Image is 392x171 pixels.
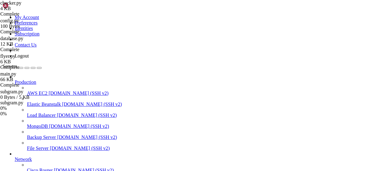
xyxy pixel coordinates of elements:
x-row: not required on a system that users do not log into. [2,38,313,43]
span: subgram.py [0,89,23,94]
span: main.py [0,71,62,82]
div: 12 KB [0,41,62,47]
div: Complete [0,47,62,52]
span: main.py [0,71,16,76]
span: config.py [0,18,62,29]
div: subgram.py [0,100,62,106]
div: Complete [0,65,62,70]
span: database.py [0,36,62,47]
div: 100 Bytes [0,24,62,29]
x-row: Welcome to Ubuntu 22.04.5 LTS (GNU/Linux 5.15.0-144-generic x86_64) [2,2,313,8]
div: 4 KB [0,6,62,11]
span: database.py [0,36,23,41]
div: 0 Bytes / 5 KB [0,95,62,100]
span: subgram.py [0,89,62,100]
x-row: To restore this content, you can run the 'unminimize' command. [2,48,313,54]
span: flyer.py [0,54,62,65]
x-row: * Documentation: [URL][DOMAIN_NAME] [2,13,313,18]
x-row: root@big-country:~# [2,59,313,64]
div: 0% [0,106,62,111]
x-row: Last login: [DATE] from [TECHNICAL_ID] [2,54,313,59]
x-row: * Support: [URL][DOMAIN_NAME] [2,23,313,28]
div: Complete [0,11,62,17]
span: flyer.py [0,54,15,59]
div: 66 KB [0,77,62,82]
span: checker.py [0,0,62,11]
span: checker.py [0,0,21,6]
x-row: This system has been minimized by removing packages and content that are [2,33,313,38]
div: 6 KB [0,59,62,65]
div: (20, 11) [55,59,57,64]
span: config.py [0,18,19,23]
x-row: * Management: [URL][DOMAIN_NAME] [2,18,313,23]
div: Complete [0,29,62,35]
div: Complete [0,82,62,88]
